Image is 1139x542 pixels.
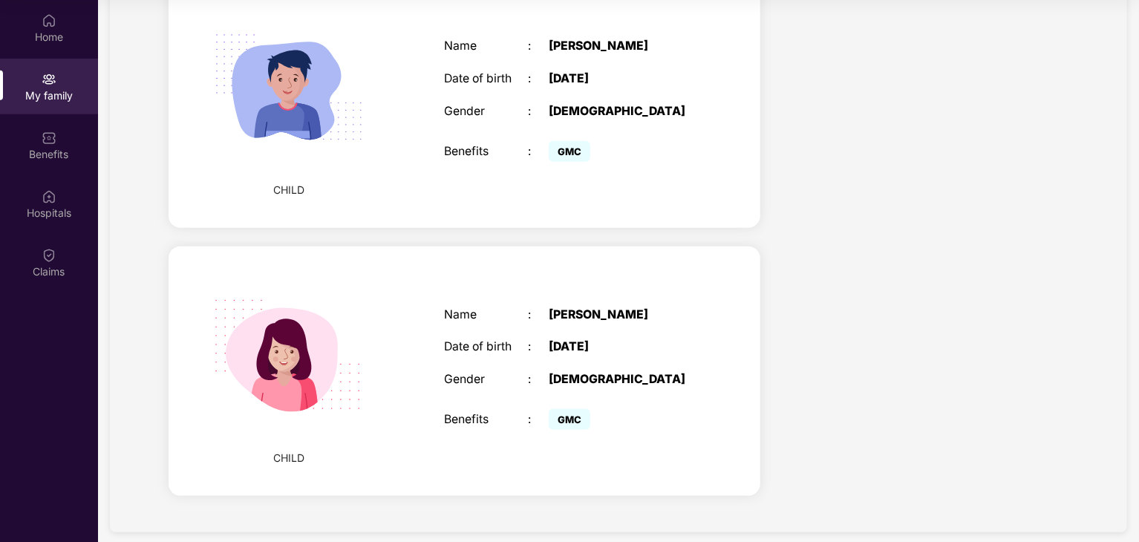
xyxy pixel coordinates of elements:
div: : [528,373,549,387]
div: [DATE] [549,72,696,86]
div: [DEMOGRAPHIC_DATA] [549,105,696,119]
div: : [528,39,549,53]
div: [PERSON_NAME] [549,308,696,322]
img: svg+xml;base64,PHN2ZyB3aWR0aD0iMjAiIGhlaWdodD0iMjAiIHZpZXdCb3g9IjAgMCAyMCAyMCIgZmlsbD0ibm9uZSIgeG... [42,72,56,87]
div: Date of birth [444,340,528,354]
div: [PERSON_NAME] [549,39,696,53]
div: : [528,105,549,119]
div: [DEMOGRAPHIC_DATA] [549,373,696,387]
div: Name [444,308,528,322]
div: Date of birth [444,72,528,86]
span: CHILD [273,182,304,198]
div: : [528,72,549,86]
div: : [528,145,549,159]
img: svg+xml;base64,PHN2ZyBpZD0iQmVuZWZpdHMiIHhtbG5zPSJodHRwOi8vd3d3LnczLm9yZy8yMDAwL3N2ZyIgd2lkdGg9Ij... [42,131,56,146]
div: Name [444,39,528,53]
div: : [528,340,549,354]
img: svg+xml;base64,PHN2ZyBpZD0iQ2xhaW0iIHhtbG5zPSJodHRwOi8vd3d3LnczLm9yZy8yMDAwL3N2ZyIgd2lkdGg9IjIwIi... [42,248,56,263]
span: CHILD [273,450,304,466]
span: GMC [549,141,590,162]
div: : [528,308,549,322]
img: svg+xml;base64,PHN2ZyBpZD0iSG9tZSIgeG1sbnM9Imh0dHA6Ly93d3cudzMub3JnLzIwMDAvc3ZnIiB3aWR0aD0iMjAiIG... [42,13,56,28]
img: svg+xml;base64,PHN2ZyB4bWxucz0iaHR0cDovL3d3dy53My5vcmcvMjAwMC9zdmciIHdpZHRoPSIyMjQiIGhlaWdodD0iMT... [195,261,383,450]
div: Gender [444,105,528,119]
div: Benefits [444,145,528,159]
div: [DATE] [549,340,696,354]
div: Gender [444,373,528,387]
div: Benefits [444,413,528,427]
div: : [528,413,549,427]
span: GMC [549,409,590,430]
img: svg+xml;base64,PHN2ZyBpZD0iSG9zcGl0YWxzIiB4bWxucz0iaHR0cDovL3d3dy53My5vcmcvMjAwMC9zdmciIHdpZHRoPS... [42,189,56,204]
